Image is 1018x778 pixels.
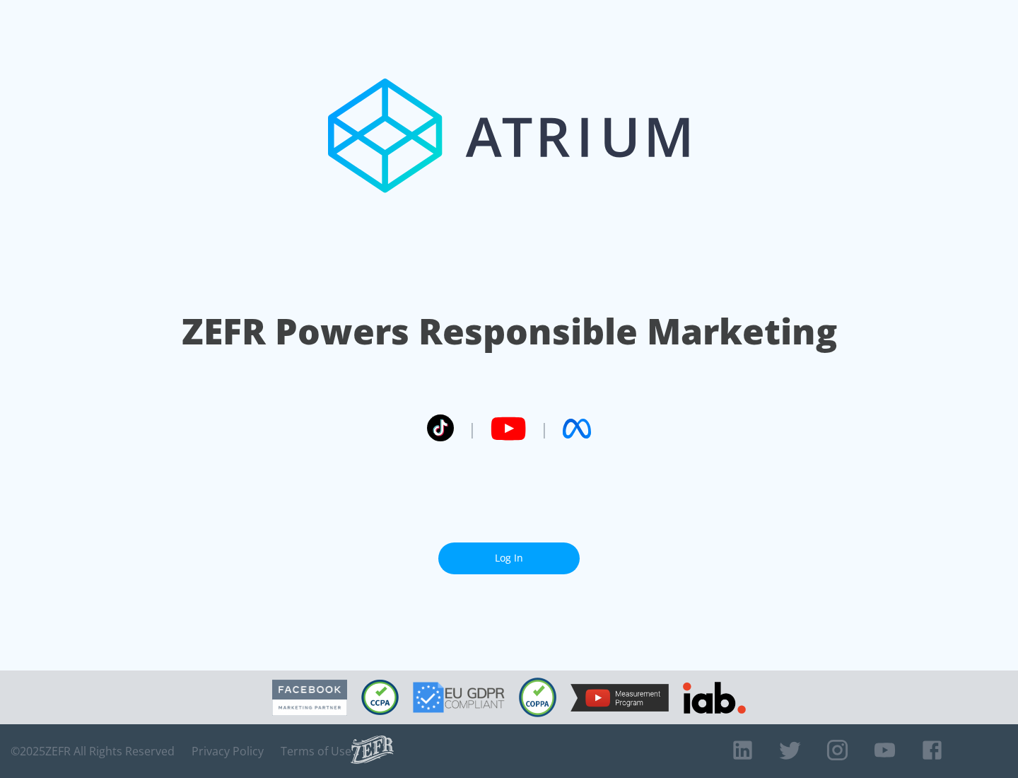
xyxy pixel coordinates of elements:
span: © 2025 ZEFR All Rights Reserved [11,744,175,758]
span: | [540,418,549,439]
img: Facebook Marketing Partner [272,680,347,716]
h1: ZEFR Powers Responsible Marketing [182,307,837,356]
img: IAB [683,682,746,714]
a: Terms of Use [281,744,351,758]
img: CCPA Compliant [361,680,399,715]
span: | [468,418,476,439]
a: Privacy Policy [192,744,264,758]
img: GDPR Compliant [413,682,505,713]
img: YouTube Measurement Program [571,684,669,712]
img: COPPA Compliant [519,678,556,717]
a: Log In [438,542,580,574]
